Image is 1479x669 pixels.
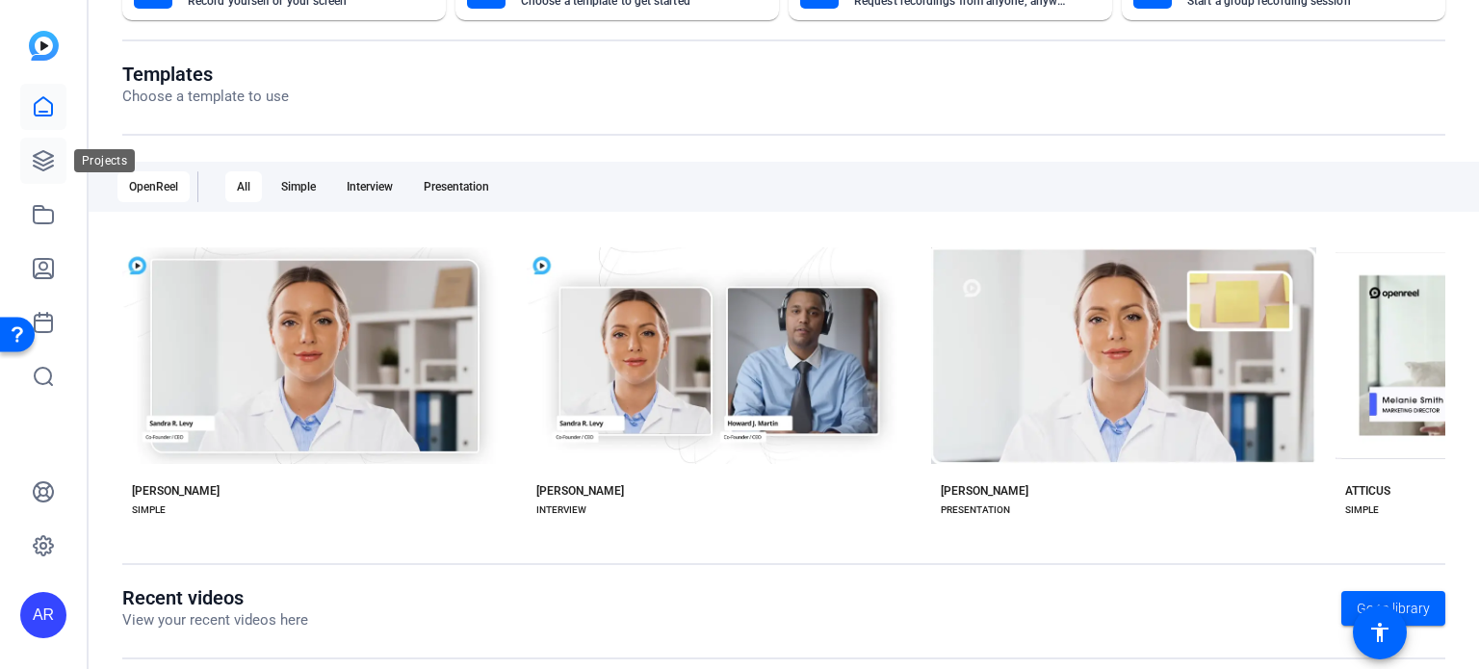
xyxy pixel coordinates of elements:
[122,86,289,108] p: Choose a template to use
[122,63,289,86] h1: Templates
[29,31,59,61] img: blue-gradient.svg
[132,502,166,518] div: SIMPLE
[1345,483,1390,499] div: ATTICUS
[117,171,190,202] div: OpenReel
[941,483,1028,499] div: [PERSON_NAME]
[536,502,586,518] div: INTERVIEW
[412,171,501,202] div: Presentation
[536,483,624,499] div: [PERSON_NAME]
[335,171,404,202] div: Interview
[132,483,220,499] div: [PERSON_NAME]
[270,171,327,202] div: Simple
[122,586,308,609] h1: Recent videos
[225,171,262,202] div: All
[1368,621,1391,644] mat-icon: accessibility
[74,149,135,172] div: Projects
[1345,502,1379,518] div: SIMPLE
[1341,591,1445,626] a: Go to library
[941,502,1010,518] div: PRESENTATION
[122,609,308,631] p: View your recent videos here
[1357,599,1430,619] span: Go to library
[20,592,66,638] div: AR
